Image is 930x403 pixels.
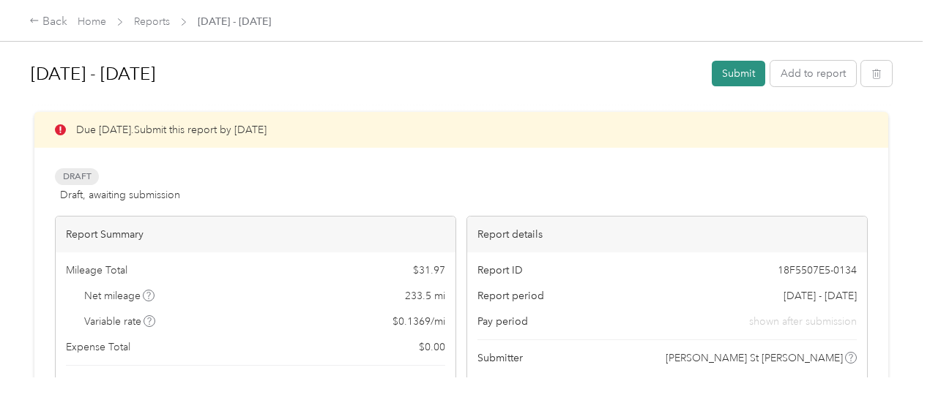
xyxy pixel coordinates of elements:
[55,168,99,185] span: Draft
[666,350,843,366] span: [PERSON_NAME] St [PERSON_NAME]
[477,314,528,329] span: Pay period
[66,263,127,278] span: Mileage Total
[770,61,856,86] button: Add to report
[477,288,544,304] span: Report period
[784,288,857,304] span: [DATE] - [DATE]
[84,314,156,329] span: Variable rate
[778,263,857,278] span: 18F5507E5-0134
[66,377,124,392] span: Report total
[29,13,67,31] div: Back
[34,112,888,148] div: Due [DATE]. Submit this report by [DATE]
[134,15,170,28] a: Reports
[66,339,130,355] span: Expense Total
[419,339,445,355] span: $ 0.00
[413,263,445,278] span: $ 31.97
[31,56,702,91] h1: Sep 16 - 30, 2025
[393,314,445,329] span: $ 0.1369 / mi
[477,376,541,391] span: Submitted on
[84,288,155,304] span: Net mileage
[60,187,180,203] span: Draft, awaiting submission
[78,15,106,28] a: Home
[409,376,445,393] span: $ 31.97
[477,350,523,366] span: Submitter
[405,288,445,304] span: 233.5 mi
[198,14,271,29] span: [DATE] - [DATE]
[56,216,455,252] div: Report Summary
[749,314,857,329] span: shown after submission
[712,61,765,86] button: Submit
[477,263,523,278] span: Report ID
[467,216,867,252] div: Report details
[848,321,930,403] iframe: Everlance-gr Chat Button Frame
